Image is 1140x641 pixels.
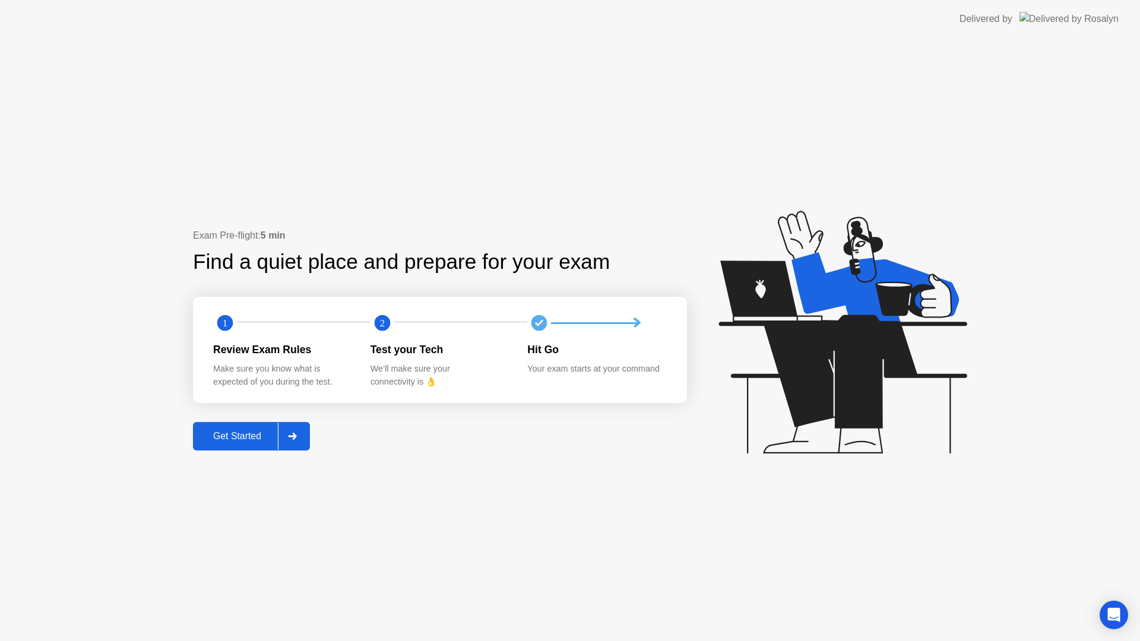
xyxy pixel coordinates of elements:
div: We’ll make sure your connectivity is 👌 [370,363,509,388]
div: Test your Tech [370,342,509,357]
div: Review Exam Rules [213,342,351,357]
div: Find a quiet place and prepare for your exam [193,246,612,278]
button: Get Started [193,422,310,450]
div: Exam Pre-flight: [193,229,687,243]
div: Open Intercom Messenger [1100,601,1128,629]
div: Get Started [197,431,278,442]
div: Delivered by [959,12,1012,26]
text: 1 [223,318,227,329]
b: 5 min [261,230,286,240]
text: 2 [380,318,385,329]
div: Make sure you know what is expected of you during the test. [213,363,351,388]
div: Your exam starts at your command [527,363,666,376]
img: Delivered by Rosalyn [1019,12,1119,26]
div: Hit Go [527,342,666,357]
